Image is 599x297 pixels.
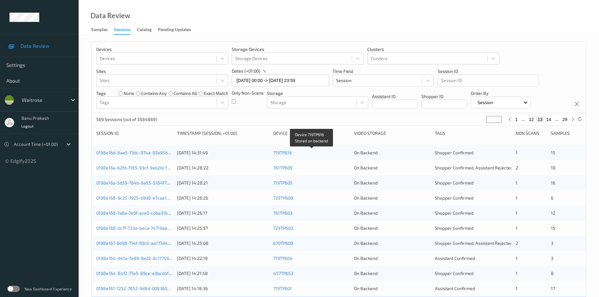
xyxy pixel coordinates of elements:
span: Shopper Confirmed [435,195,474,201]
div: Video Storage [354,130,430,136]
p: 569 Sessions (out of 3584869) [96,116,157,123]
div: On Backend [354,210,430,216]
div: Samples [551,130,581,136]
span: 15 [551,150,555,155]
p: dates (+01:00) [232,68,260,74]
label: contains all [174,90,197,96]
p: Storage Devices [232,46,364,52]
a: 729TP603 [273,225,293,231]
div: Timestamp (Session, +01:00) [177,130,269,136]
a: 719TP604 [273,256,293,261]
div: On Backend [354,195,430,201]
div: [DATE] 14:22:18 [177,255,269,261]
span: Shopper Confirmed [435,150,474,155]
a: 0198e164-84f2-77e5-89ce-e9bcdbf734b5 [96,271,181,276]
span: Shopper Confirmed, Assistant Rejected [435,165,513,170]
span: 16 [551,180,555,185]
button: ... [553,117,561,122]
p: Tags [96,90,106,96]
span: Shopper Confirmed [435,210,474,216]
p: Shopper ID [421,93,467,100]
button: 12 [527,117,536,122]
span: Assistant Confirmed [435,256,475,261]
p: Assistant ID [372,93,418,100]
a: 0198e168-7a6a-7e0f-ace0-cdba31ba7b1c [96,210,179,216]
div: Pending Updates [158,26,191,34]
a: Catalog [137,25,158,34]
div: Non Scans [516,130,546,136]
span: 1 [516,195,518,201]
a: 719TP601 [273,286,292,291]
div: [DATE] 14:26:17 [177,210,269,216]
a: Samples [91,25,114,34]
p: Session ID [438,68,539,74]
div: [DATE] 14:26:26 [177,195,269,201]
span: Shopper Confirmed, Assistant Rejected [435,240,513,246]
a: 0198e16d-8aa5-73dc-974a-92a95def658d [96,150,182,155]
span: 1 [516,225,518,231]
span: 3 [551,256,553,261]
span: Shopper Confirmed [435,271,474,276]
span: 17 [551,286,555,291]
a: 0198e161-7252-7852-9d8d-008360136773 [96,286,181,291]
button: 1 [513,117,520,122]
div: On Backend [354,180,430,186]
a: 670TP608 [273,240,293,246]
span: Shopper Confirmed [435,180,474,185]
a: 729TP608 [273,195,293,201]
div: Samples [91,26,108,34]
div: On Backend [354,225,430,231]
span: 3 [551,240,553,246]
a: 457TP653 [273,271,293,276]
label: exact match [204,90,228,96]
div: On Backend [354,150,430,156]
span: 1 [516,286,518,291]
div: Data Review [91,13,130,19]
span: 1 [516,210,518,216]
div: [DATE] 14:25:08 [177,240,269,246]
span: 12 [551,210,555,216]
p: Session [475,99,495,106]
p: Sites [96,68,228,74]
div: [DATE] 14:28:21 [177,180,269,186]
button: 13 [536,117,545,122]
span: 6 [551,195,553,201]
a: 761TP609 [273,165,292,170]
div: Device [273,130,350,136]
span: 18 [551,165,556,170]
p: Order By [471,90,531,96]
span: 2 [516,165,518,170]
div: Tags [435,130,511,136]
span: Shopper Confirmed [435,225,474,231]
a: 0198e168-9c25-7925-b9d8-e7caa1da1abf [96,195,180,201]
div: [DATE] 14:21:58 [177,270,269,277]
div: [DATE] 14:28:22 [177,165,269,171]
button: ... [519,117,527,122]
label: contains any [141,90,167,96]
a: 0198e16a-62fd-7185-93cf-9ab2bc77b120 [96,165,179,170]
p: Only Non-Scans [232,90,263,96]
p: Clusters [367,46,499,52]
a: 761TP603 [273,210,292,216]
a: 719TP616 [273,150,292,155]
div: Sessions [114,26,130,35]
a: Sessions [114,25,137,35]
span: 1 [516,256,518,261]
div: On Backend [354,255,430,261]
span: 2 [516,240,518,246]
a: 0198e164-d41a-7e89-9ed2-8c1175918f37 [96,256,180,261]
p: Storage [267,90,368,96]
div: On Backend [354,285,430,292]
div: On Backend [354,240,430,246]
a: 0198e168-2c7f-733a-beca-74719aec687b [96,225,180,231]
span: 1 [516,271,518,276]
div: [DATE] 14:31:49 [177,150,269,156]
button: 29 [560,117,569,122]
span: Assistant Confirmed [435,286,475,291]
div: [DATE] 14:18:36 [177,285,269,292]
a: 0198e167-6b98-714f-99c5-aa177d480a3b [96,240,180,246]
button: 14 [544,117,553,122]
div: On Backend [354,165,430,171]
p: Time Field [333,68,434,74]
a: 719TP605 [273,180,292,185]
